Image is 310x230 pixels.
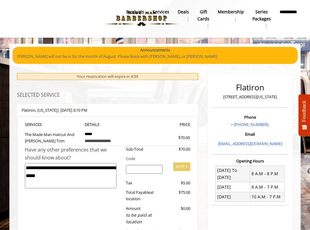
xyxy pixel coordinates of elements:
a: Gift cardsgift cards [193,8,214,30]
div: Have any other preferences that we should know about? [25,146,121,162]
h3: SELECTED SERVICE [17,92,198,98]
td: [DATE] To [DATE] [216,166,250,182]
div: $75.00 [167,189,190,202]
div: $5.00 [167,180,190,186]
div: $70.00 [167,146,190,152]
div: $70.00 [163,134,190,141]
div: Total Payable [121,189,167,202]
a: + [PHONE_NUMBER]. [231,122,269,127]
td: [DATE] [216,192,250,202]
h3: Phone [213,115,287,119]
label: Country [3,102,21,107]
a: ServicesServices [148,8,174,23]
button: Submit [150,124,169,133]
th: DETAILS [80,121,135,128]
div: Your reservation will expire in 4:59 [17,73,198,80]
p: [STREET_ADDRESS][US_STATE] [213,94,287,100]
h3: Opening Hours [212,159,288,163]
b: Services [153,9,169,15]
div: Sub-Total [121,146,167,152]
b: Announcements [140,47,170,53]
b: gift cards [197,9,209,22]
div: Amount [121,205,167,225]
a: Series packagesSeries packages [248,8,275,30]
img: Made Man Barbershop logo [100,2,183,36]
td: 8 A.M - 7 P.M [250,182,284,192]
h2: Flatiron [213,83,287,92]
td: The Made Man Haircut And [PERSON_NAME] Trim [25,128,80,146]
td: 8 A.M - 8 P.M [250,166,284,182]
h3: Email [213,132,287,136]
b: Flatiron | [DATE] 3:10 PM [22,107,87,113]
th: SERVICE [25,121,80,128]
span: , [US_STATE] [35,107,57,113]
b: Deals [178,9,189,15]
label: City [3,59,11,64]
th: PRICE [135,121,190,128]
p: [PERSON_NAME] will not be in for the month of August. Please Book with [PERSON_NAME], or [PERSON_... [17,53,293,60]
b: Membership [218,9,244,15]
a: [EMAIL_ADDRESS][DOMAIN_NAME] [218,141,282,146]
button: Feedback - Show survey [298,94,310,136]
a: Productsproducts [122,8,148,23]
a: DealsDeals [174,8,193,23]
span: Feedback [302,100,307,122]
div: to be paid at location [126,212,163,225]
b: products [126,9,144,15]
label: Address Line 2 [3,37,31,43]
label: Zip Code [3,81,22,86]
b: Series packages [252,9,271,22]
button: APPLY [173,162,190,171]
label: Address Line 1 [3,16,31,21]
a: MembershipMembership [214,8,248,23]
span: at location [126,190,154,201]
b: Billing Address [3,5,32,10]
td: [DATE] [216,182,250,192]
div: $0.00 [167,205,190,225]
div: Code [121,155,190,162]
div: Tax [121,180,167,186]
td: 10 A.M - 7 P.M [250,192,284,202]
span: S [40,122,42,127]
